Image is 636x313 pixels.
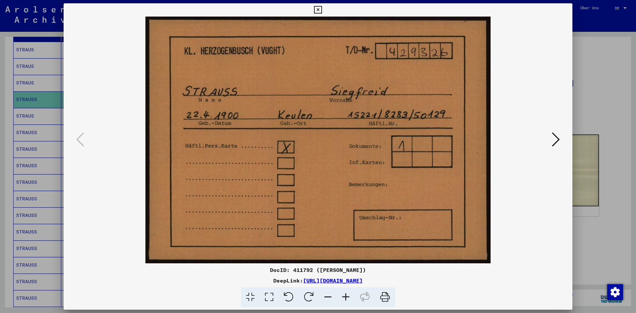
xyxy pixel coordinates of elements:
div: DeepLink: [64,277,572,285]
div: DocID: 411792 ([PERSON_NAME]) [64,266,572,274]
img: 001.jpg [86,17,550,263]
div: Zustimmung ändern [607,284,623,300]
a: [URL][DOMAIN_NAME] [303,277,363,284]
img: Zustimmung ändern [607,284,623,300]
